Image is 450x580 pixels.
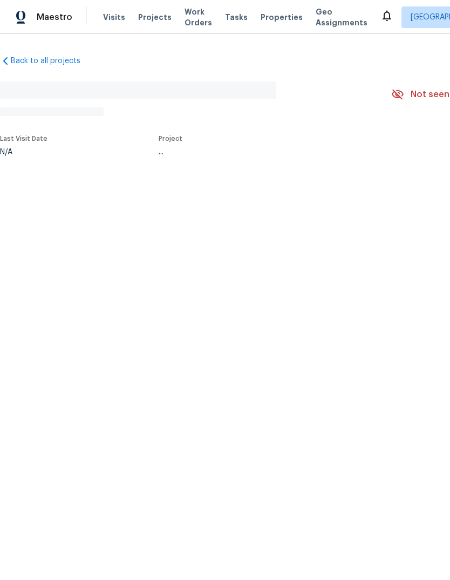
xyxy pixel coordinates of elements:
[185,6,212,28] span: Work Orders
[138,12,172,23] span: Projects
[261,12,303,23] span: Properties
[316,6,367,28] span: Geo Assignments
[37,12,72,23] span: Maestro
[103,12,125,23] span: Visits
[159,135,182,142] span: Project
[225,13,248,21] span: Tasks
[159,148,366,156] div: ...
